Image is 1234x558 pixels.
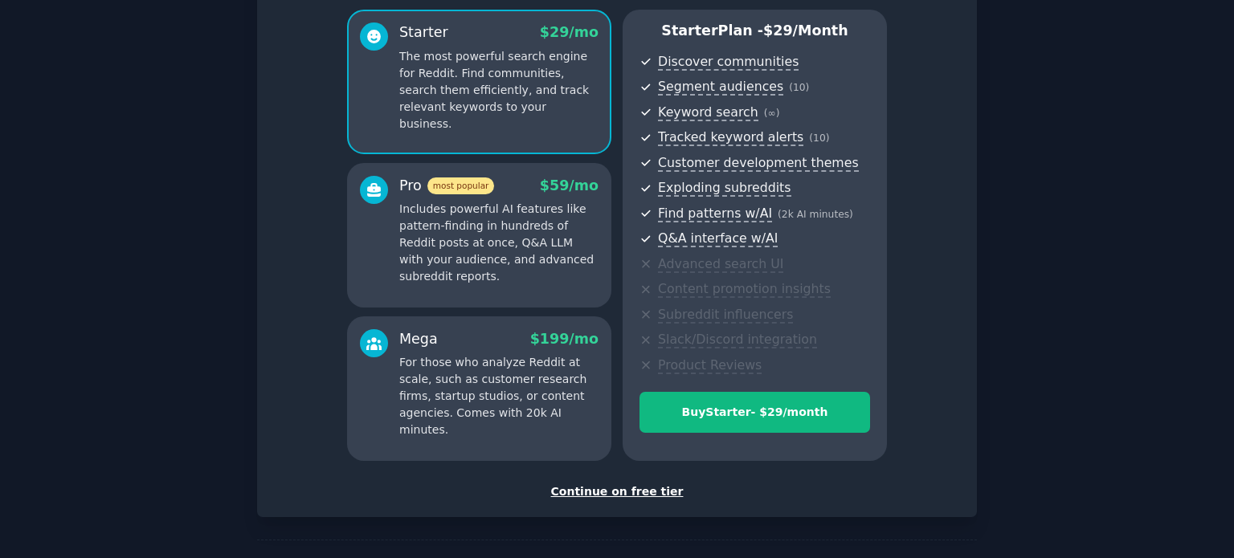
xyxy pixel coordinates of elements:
span: ( ∞ ) [764,108,780,119]
span: ( 10 ) [809,132,829,144]
span: $ 29 /mo [540,24,599,40]
div: Starter [399,22,448,43]
span: Exploding subreddits [658,180,791,197]
p: The most powerful search engine for Reddit. Find communities, search them efficiently, and track ... [399,48,599,132]
span: ( 10 ) [789,82,809,93]
p: Includes powerful AI features like pattern-finding in hundreds of Reddit posts at once, Q&A LLM w... [399,201,599,285]
p: Starter Plan - [639,21,870,41]
span: Keyword search [658,104,758,121]
span: $ 59 /mo [540,177,599,193]
span: Discover communities [658,54,799,71]
span: $ 199 /mo [530,331,599,347]
span: Tracked keyword alerts [658,129,803,146]
p: For those who analyze Reddit at scale, such as customer research firms, startup studios, or conte... [399,354,599,438]
span: $ 29 /month [763,22,848,39]
span: most popular [427,177,495,194]
span: Advanced search UI [658,256,783,273]
div: Mega [399,329,438,349]
span: Q&A interface w/AI [658,230,778,247]
span: Find patterns w/AI [658,206,772,222]
div: Buy Starter - $ 29 /month [640,404,869,421]
span: Customer development themes [658,155,859,172]
div: Pro [399,176,494,196]
span: ( 2k AI minutes ) [778,209,853,220]
div: Continue on free tier [274,483,960,500]
span: Product Reviews [658,357,762,374]
span: Content promotion insights [658,281,831,298]
span: Subreddit influencers [658,307,793,324]
span: Slack/Discord integration [658,332,817,348]
span: Segment audiences [658,79,783,96]
button: BuyStarter- $29/month [639,392,870,433]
